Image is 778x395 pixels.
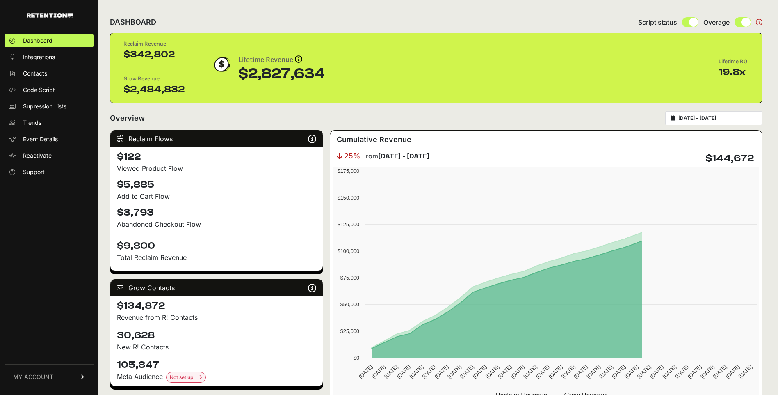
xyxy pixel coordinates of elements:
span: 25% [344,150,360,162]
text: [DATE] [737,364,753,380]
text: $50,000 [340,301,359,308]
div: Reclaim Revenue [123,40,185,48]
text: [DATE] [395,364,411,380]
h4: $134,872 [117,299,316,312]
h2: DASHBOARD [110,16,156,28]
text: [DATE] [535,364,551,380]
span: From [362,151,429,161]
div: Grow Revenue [123,75,185,83]
text: [DATE] [548,364,564,380]
div: $2,484,832 [123,83,185,96]
text: $0 [353,355,359,361]
h2: Overview [110,113,145,124]
text: $100,000 [337,248,359,254]
div: Meta Audience [117,372,316,383]
text: [DATE] [699,364,715,380]
h4: $144,672 [705,152,754,165]
span: Support [23,168,45,176]
text: [DATE] [446,364,462,380]
a: Contacts [5,67,94,80]
text: [DATE] [585,364,601,380]
div: 19.8x [719,66,749,79]
span: Integrations [23,53,55,61]
div: Lifetime Revenue [238,54,325,66]
a: Support [5,165,94,179]
text: $175,000 [337,168,359,174]
text: [DATE] [408,364,424,380]
span: Contacts [23,69,47,78]
a: Dashboard [5,34,94,47]
span: Overage [703,17,730,27]
a: Reactivate [5,149,94,162]
text: [DATE] [433,364,449,380]
h4: 30,628 [117,329,316,342]
text: [DATE] [636,364,652,380]
div: $342,802 [123,48,185,61]
text: [DATE] [560,364,576,380]
text: [DATE] [459,364,475,380]
h4: 105,847 [117,358,316,372]
text: [DATE] [497,364,513,380]
text: [DATE] [661,364,677,380]
text: $150,000 [337,195,359,201]
strong: [DATE] - [DATE] [378,152,429,160]
span: MY ACCOUNT [13,373,53,381]
span: Script status [638,17,677,27]
h3: Cumulative Revenue [337,134,411,145]
text: [DATE] [383,364,399,380]
div: Grow Contacts [110,280,323,296]
img: Retention.com [27,13,73,18]
text: [DATE] [712,364,728,380]
a: Integrations [5,51,94,64]
text: [DATE] [687,364,703,380]
div: Reclaim Flows [110,131,323,147]
text: [DATE] [471,364,487,380]
a: Code Script [5,83,94,96]
div: Lifetime ROI [719,57,749,66]
text: [DATE] [421,364,437,380]
text: $75,000 [340,275,359,281]
div: Abandoned Checkout Flow [117,219,316,229]
a: Supression Lists [5,100,94,113]
p: Revenue from R! Contacts [117,312,316,322]
text: [DATE] [724,364,740,380]
text: [DATE] [674,364,690,380]
a: Trends [5,116,94,129]
text: [DATE] [509,364,525,380]
img: dollar-coin-05c43ed7efb7bc0c12610022525b4bbbb207c7efeef5aecc26f025e68dcafac9.png [211,54,232,75]
text: [DATE] [598,364,614,380]
span: Event Details [23,135,58,143]
h4: $3,793 [117,206,316,219]
p: Total Reclaim Revenue [117,253,316,262]
text: $25,000 [340,328,359,334]
div: $2,827,634 [238,66,325,82]
text: [DATE] [573,364,589,380]
a: Event Details [5,133,94,146]
text: [DATE] [648,364,664,380]
span: Trends [23,119,41,127]
text: [DATE] [484,364,500,380]
text: [DATE] [623,364,639,380]
h4: $122 [117,150,316,163]
span: Supression Lists [23,102,66,110]
div: Viewed Product Flow [117,163,316,173]
text: [DATE] [358,364,374,380]
span: Reactivate [23,152,52,160]
text: $125,000 [337,221,359,227]
h4: $5,885 [117,178,316,191]
h4: $9,800 [117,234,316,253]
text: [DATE] [522,364,538,380]
text: [DATE] [611,364,627,380]
a: MY ACCOUNT [5,364,94,389]
p: New R! Contacts [117,342,316,352]
span: Dashboard [23,37,52,45]
text: [DATE] [370,364,386,380]
div: Add to Cart Flow [117,191,316,201]
span: Code Script [23,86,55,94]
